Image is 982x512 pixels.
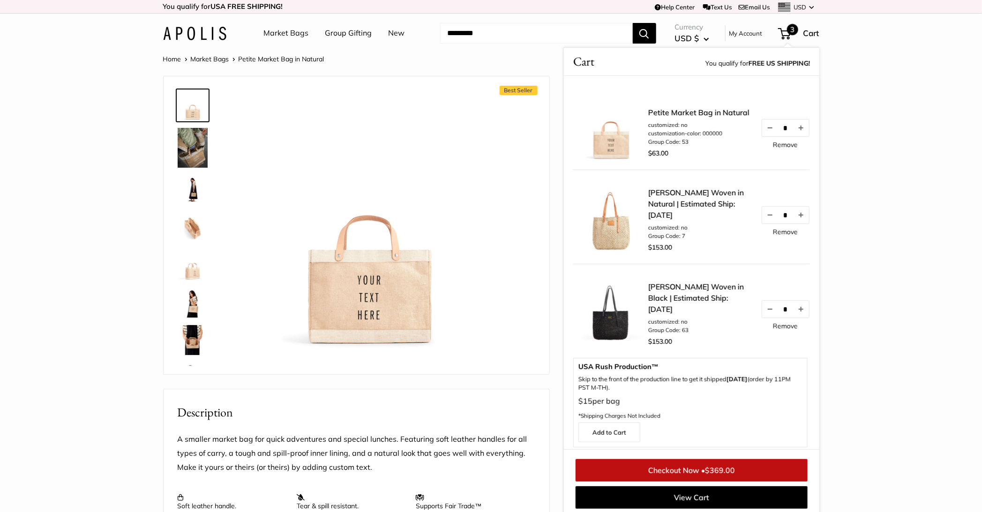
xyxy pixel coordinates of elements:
[500,86,538,95] span: Best Seller
[793,301,809,318] button: Increase quantity by 1
[178,363,208,393] img: Petite Market Bag in Natural
[648,107,750,118] a: Petite Market Bag in Natural
[178,403,535,422] h2: Description
[178,128,208,168] img: Petite Market Bag in Natural
[239,55,324,63] span: Petite Market Bag in Natural
[787,24,798,35] span: 3
[675,33,699,43] span: USD $
[648,318,751,326] li: customized: no
[176,89,210,122] a: Petite Market Bag in Natural
[648,281,751,315] a: [PERSON_NAME] Woven in Black | Estimated Ship: [DATE]
[163,27,226,40] img: Apolis
[176,361,210,394] a: Petite Market Bag in Natural
[793,119,809,136] button: Increase quantity by 1
[178,432,535,475] p: A smaller market bag for quick adventures and special lunches. Featuring soft leather handles for...
[264,26,309,40] a: Market Bags
[778,305,793,313] input: Quantity
[578,375,802,392] p: Skip to the front of the production line to get it shipped (order by 11PM PST M-TH).
[211,2,283,11] strong: USA FREE SHIPPING!
[773,229,798,235] a: Remove
[773,323,798,329] a: Remove
[578,394,802,423] p: per bag
[648,138,750,146] li: Group Code: 53
[655,3,695,11] a: Help Center
[578,363,802,371] span: USA Rush Production™
[648,223,751,232] li: customized: no
[178,288,208,318] img: Petite Market Bag in Natural
[648,121,750,129] li: customized: no
[739,3,770,11] a: Email Us
[297,493,406,510] p: Tear & spill resistant.
[705,57,810,71] span: You qualify for
[578,412,660,419] span: *Shipping Charges Not Included
[648,326,751,334] li: Group Code: 63
[178,213,208,243] img: description_Spacious inner area with room for everything.
[325,26,372,40] a: Group Gifting
[779,26,819,41] a: 3 Cart
[675,31,709,46] button: USD $
[648,187,751,221] a: [PERSON_NAME] Woven in Natural | Estimated Ship: [DATE]
[440,23,633,44] input: Search...
[749,59,810,67] strong: FREE US SHIPPING!
[178,175,208,205] img: Petite Market Bag in Natural
[576,459,808,482] a: Checkout Now •$369.00
[191,55,229,63] a: Market Bags
[178,325,208,355] img: Petite Market Bag in Natural
[573,52,594,71] span: Cart
[803,28,819,38] span: Cart
[729,28,763,39] a: My Account
[794,3,806,11] span: USD
[793,207,809,223] button: Increase quantity by 1
[778,211,793,219] input: Quantity
[578,423,640,442] a: Add to Cart
[576,486,808,509] a: View Cart
[773,141,798,148] a: Remove
[762,207,778,223] button: Decrease quantity by 1
[762,301,778,318] button: Decrease quantity by 1
[176,126,210,170] a: Petite Market Bag in Natural
[778,124,793,132] input: Quantity
[648,243,672,252] span: $153.00
[239,90,497,349] img: Petite Market Bag in Natural
[578,396,592,406] span: $15
[705,466,735,475] span: $369.00
[176,248,210,282] a: Petite Market Bag in Natural
[163,55,181,63] a: Home
[416,493,525,510] p: Supports Fair Trade™
[675,21,709,34] span: Currency
[176,286,210,319] a: Petite Market Bag in Natural
[389,26,405,40] a: New
[727,375,748,383] b: [DATE]
[178,90,208,120] img: Petite Market Bag in Natural
[178,250,208,280] img: Petite Market Bag in Natural
[762,119,778,136] button: Decrease quantity by 1
[633,23,656,44] button: Search
[176,211,210,245] a: description_Spacious inner area with room for everything.
[176,173,210,207] a: Petite Market Bag in Natural
[648,337,672,346] span: $153.00
[163,53,324,65] nav: Breadcrumb
[703,3,732,11] a: Text Us
[648,129,750,138] li: customization-color: 000000
[176,323,210,357] a: Petite Market Bag in Natural
[178,493,287,510] p: Soft leather handle.
[648,232,751,240] li: Group Code: 7
[648,149,668,157] span: $63.00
